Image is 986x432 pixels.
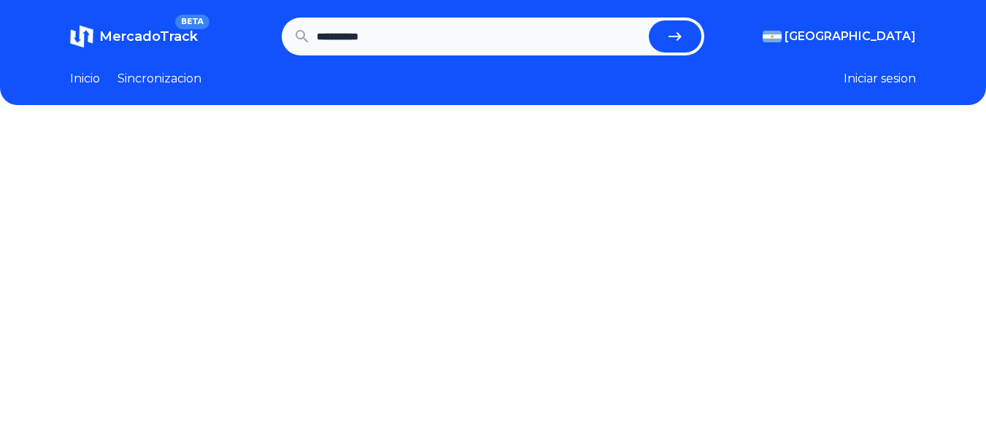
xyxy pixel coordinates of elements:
img: Argentina [763,31,782,42]
img: MercadoTrack [70,25,93,48]
a: MercadoTrackBETA [70,25,198,48]
span: BETA [175,15,209,29]
button: [GEOGRAPHIC_DATA] [763,28,916,45]
a: Inicio [70,70,100,88]
span: MercadoTrack [99,28,198,45]
span: [GEOGRAPHIC_DATA] [785,28,916,45]
button: Iniciar sesion [844,70,916,88]
a: Sincronizacion [118,70,201,88]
